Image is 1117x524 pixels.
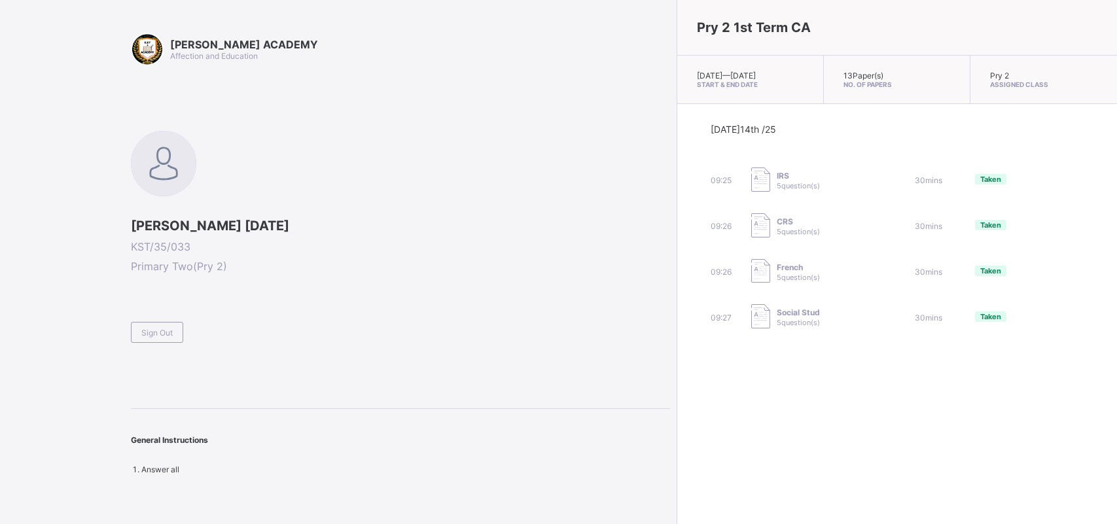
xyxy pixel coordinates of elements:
span: General Instructions [131,435,208,445]
span: 13 Paper(s) [843,71,883,80]
span: Taken [980,312,1001,321]
span: Pry 2 1st Term CA [697,20,811,35]
span: Start & End Date [697,80,804,88]
span: 5 question(s) [777,318,820,327]
span: 30 mins [915,221,942,231]
span: [DATE] — [DATE] [697,71,756,80]
span: 09:25 [711,175,732,185]
span: 5 question(s) [777,273,820,282]
span: Social Stud [777,307,820,317]
span: Taken [980,266,1001,275]
span: KST/35/033 [131,240,670,253]
span: 30 mins [915,267,942,277]
span: Assigned Class [990,80,1097,88]
span: No. of Papers [843,80,950,88]
span: Primary Two ( Pry 2 ) [131,260,670,273]
span: CRS [777,217,820,226]
span: [PERSON_NAME] ACADEMY [170,38,318,51]
span: IRS [777,171,820,181]
span: Answer all [141,464,179,474]
span: 5 question(s) [777,227,820,236]
img: take_paper.cd97e1aca70de81545fe8e300f84619e.svg [751,213,770,237]
span: Taken [980,175,1001,184]
span: French [777,262,820,272]
img: take_paper.cd97e1aca70de81545fe8e300f84619e.svg [751,304,770,328]
span: 5 question(s) [777,181,820,190]
span: 09:27 [711,313,732,323]
span: [PERSON_NAME] [DATE] [131,218,670,234]
span: 09:26 [711,221,732,231]
span: 09:26 [711,267,732,277]
span: Sign Out [141,328,173,338]
img: take_paper.cd97e1aca70de81545fe8e300f84619e.svg [751,259,770,283]
img: take_paper.cd97e1aca70de81545fe8e300f84619e.svg [751,167,770,192]
span: 30 mins [915,175,942,185]
span: Taken [980,220,1001,230]
span: 30 mins [915,313,942,323]
span: Pry 2 [990,71,1009,80]
span: Affection and Education [170,51,258,61]
span: [DATE] 14th /25 [711,124,776,135]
